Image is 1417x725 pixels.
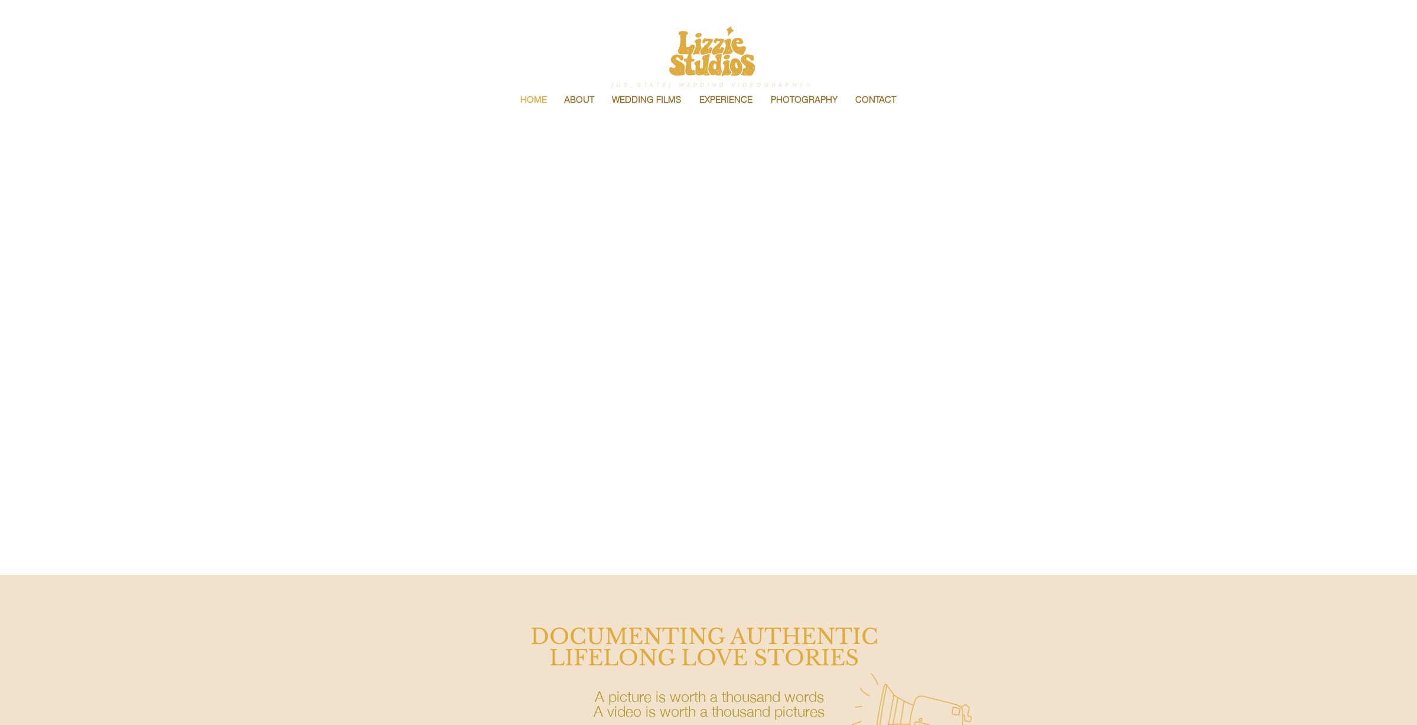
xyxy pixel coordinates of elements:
[530,623,878,671] span: DOCUMENTING AUTHENTIC LIFELONG LOVE STORIES
[765,87,843,112] p: PHOTOGRAPHY
[514,87,553,112] p: HOME
[555,87,603,112] a: ABOUT
[606,87,687,112] p: WEDDING FILMS
[690,87,762,112] a: EXPERIENCE
[419,87,997,112] nav: Site
[558,87,600,112] p: ABOUT
[846,87,905,112] a: CONTACT
[669,27,755,76] img: old logo yellow.png
[611,79,799,89] span: [US_STATE] WEDDING VIDEOGRAPH
[594,681,825,724] span: A picture is worth a thousand words A video is worth a thousand pictures
[849,87,902,112] p: CONTACT
[512,87,555,112] a: HOME
[799,79,813,89] span: ER
[762,87,846,112] a: PHOTOGRAPHY
[693,87,758,112] p: EXPERIENCE
[603,87,690,112] a: WEDDING FILMS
